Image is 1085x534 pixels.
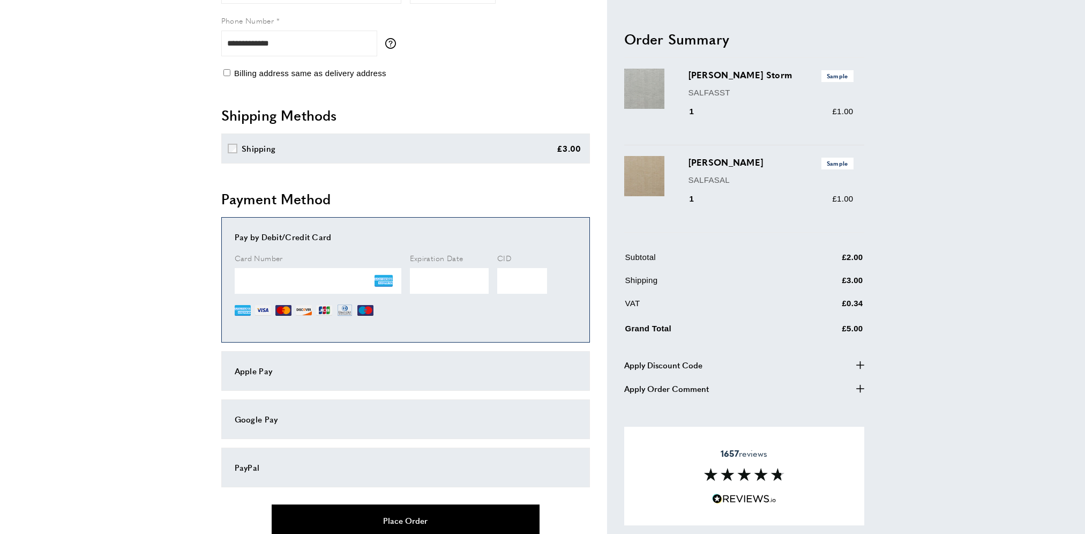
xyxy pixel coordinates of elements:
strong: 1657 [721,447,739,459]
img: AE.webp [235,302,251,318]
td: Grand Total [625,320,788,343]
h2: Payment Method [221,189,590,209]
img: Fasano Storm [624,69,664,109]
h2: Order Summary [624,29,864,48]
img: MC.webp [275,302,291,318]
iframe: Secure Credit Card Frame - Credit Card Number [235,268,401,294]
span: Expiration Date [410,253,463,263]
td: £0.34 [789,297,863,318]
td: £5.00 [789,320,863,343]
span: Card Number [235,253,283,263]
span: £1.00 [832,194,853,203]
span: CID [497,253,511,263]
img: JCB.webp [316,302,332,318]
h2: Shipping Methods [221,106,590,125]
td: £3.00 [789,274,863,295]
h3: [PERSON_NAME] Storm [689,69,854,81]
span: Phone Number [221,15,274,26]
img: DN.webp [336,302,354,318]
h3: [PERSON_NAME] [689,156,854,169]
span: Billing address same as delivery address [234,69,386,78]
span: Apply Order Comment [624,382,709,395]
span: reviews [721,448,767,459]
iframe: Secure Credit Card Frame - Expiration Date [410,268,489,294]
div: Pay by Debit/Credit Card [235,231,577,243]
span: Sample [821,158,854,169]
button: More information [385,38,401,49]
div: Shipping [242,142,275,155]
span: £1.00 [832,107,853,116]
img: AE.png [375,272,393,290]
div: PayPal [235,461,577,474]
td: Shipping [625,274,788,295]
td: VAT [625,297,788,318]
img: MI.webp [357,302,373,318]
span: Apply Discount Code [624,358,702,371]
img: Reviews section [704,468,784,481]
td: £2.00 [789,251,863,272]
input: Billing address same as delivery address [223,69,230,76]
img: DI.webp [296,302,312,318]
div: Google Pay [235,413,577,426]
span: Sample [821,70,854,81]
img: Fasano Almond [624,156,664,196]
img: VI.webp [255,302,271,318]
div: 1 [689,192,709,205]
div: Apple Pay [235,365,577,377]
div: £3.00 [557,142,581,155]
img: Reviews.io 5 stars [712,494,776,504]
p: SALFASAL [689,173,854,186]
iframe: Secure Credit Card Frame - CVV [497,268,547,294]
div: 1 [689,105,709,118]
td: Subtotal [625,251,788,272]
p: SALFASST [689,86,854,99]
